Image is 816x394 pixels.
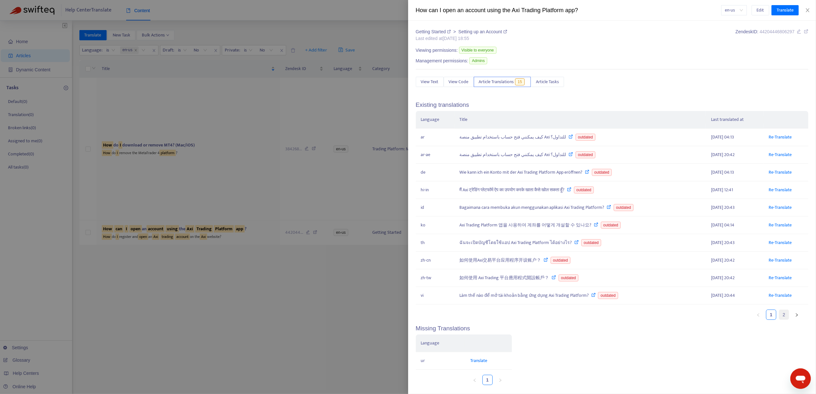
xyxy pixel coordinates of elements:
button: Edit [752,5,769,15]
a: Translate [470,357,487,364]
span: outdated [598,292,618,299]
span: outdated [551,257,571,264]
div: > [416,28,507,35]
div: 如何使用 Axi Trading 平台應用程式開設帳戶？ [460,274,701,281]
a: Getting Started [416,29,452,34]
h5: Missing Translations [416,325,809,332]
a: Re-Translate [769,274,792,281]
li: 1 [482,375,493,385]
span: 15 [515,78,524,85]
span: Article Translations [479,78,514,85]
button: Close [803,7,812,13]
div: Wie kann ich ein Konto mit der Axi Trading Platform App eröffnen? [460,169,701,176]
button: Article Tasks [531,77,564,87]
td: [DATE] 20:43 [706,234,763,252]
div: Axi Trading Platform 앱을 사용하여 계좌를 어떻게 개설할 수 있나요? [460,222,701,229]
div: Bagaimana cara membuka akun menggunakan aplikasi Axi Trading Platform? [460,204,701,211]
span: Admins [469,57,487,64]
div: Last edited at [DATE] 18:55 [416,35,507,42]
a: Re-Translate [769,186,792,193]
td: hi-in [416,181,455,199]
span: outdated [576,134,596,141]
th: Title [455,111,706,129]
span: Viewing permissions: [416,47,458,54]
td: ar [416,129,455,146]
span: close [805,8,810,13]
button: Translate [772,5,799,15]
button: left [470,375,480,385]
button: left [753,310,763,320]
td: [DATE] 04:13 [706,129,763,146]
div: ฉันจะเปิดบัญชีโดยใช้แอป Axi Trading Platform ได้อย่างไร? [460,239,701,246]
a: 2 [779,310,789,319]
li: Next Page [792,310,802,320]
span: outdated [581,239,602,246]
span: Management permissions: [416,58,468,64]
div: 如何使用Axi交易平台应用程序开设账户？ [460,257,701,264]
h5: Existing translations [416,101,809,109]
iframe: Button to launch messaging window [790,368,811,389]
td: vi [416,287,455,304]
button: View Text [416,77,444,87]
td: [DATE] 04:14 [706,217,763,234]
button: right [495,375,505,385]
li: Previous Page [753,310,763,320]
th: Language [416,111,455,129]
a: Setting up an Account [458,29,507,34]
td: id [416,199,455,217]
a: Re-Translate [769,292,792,299]
td: zh-cn [416,252,455,269]
a: Re-Translate [769,151,792,158]
span: left [756,313,760,317]
a: Re-Translate [769,239,792,246]
div: كيف يمكنني فتح حساب باستخدام تطبيق منصة Axi للتداول؟ [460,151,701,158]
a: Re-Translate [769,221,792,229]
th: Last translated at [706,111,763,129]
td: [DATE] 04:13 [706,164,763,181]
span: outdated [559,274,579,281]
div: Làm thế nào để mở tài khoản bằng ứng dụng Axi Trading Platform? [460,292,701,299]
div: كيف يمكنني فتح حساب باستخدام تطبيق منصة Axi للتداول؟ [460,134,701,141]
a: Re-Translate [769,169,792,176]
span: left [473,378,477,382]
td: [DATE] 20:44 [706,287,763,304]
div: Zendesk ID: [736,28,808,42]
li: Previous Page [470,375,480,385]
td: ko [416,217,455,234]
span: Article Tasks [536,78,559,85]
li: Next Page [495,375,505,385]
span: outdated [574,186,594,193]
th: Language [416,335,465,352]
td: [DATE] 12:41 [706,181,763,199]
a: Re-Translate [769,204,792,211]
td: [DATE] 20:42 [706,146,763,164]
div: How can I open an account using the Axi Trading Platform app? [416,6,721,15]
div: मैं Axi ट्रेडिंग प्लेटफॉर्म ऐप का उपयोग करके खाता कैसे खोल सकता हूँ? [460,186,701,193]
a: Re-Translate [769,256,792,264]
td: de [416,164,455,181]
td: [DATE] 20:42 [706,269,763,287]
td: [DATE] 20:43 [706,199,763,217]
button: right [792,310,802,320]
span: View Text [421,78,439,85]
span: right [498,378,502,382]
td: ur [416,352,465,370]
span: 44204446806297 [760,29,795,34]
td: ar-ae [416,146,455,164]
span: outdated [592,169,612,176]
span: en-us [725,5,743,15]
span: Edit [757,7,764,14]
span: outdated [614,204,634,211]
button: View Code [444,77,474,87]
a: 1 [766,310,776,319]
span: Translate [777,7,794,14]
span: right [795,313,799,317]
td: zh-tw [416,269,455,287]
span: outdated [601,222,621,229]
span: outdated [576,151,596,158]
a: 1 [483,375,492,385]
td: [DATE] 20:42 [706,252,763,269]
span: View Code [449,78,469,85]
